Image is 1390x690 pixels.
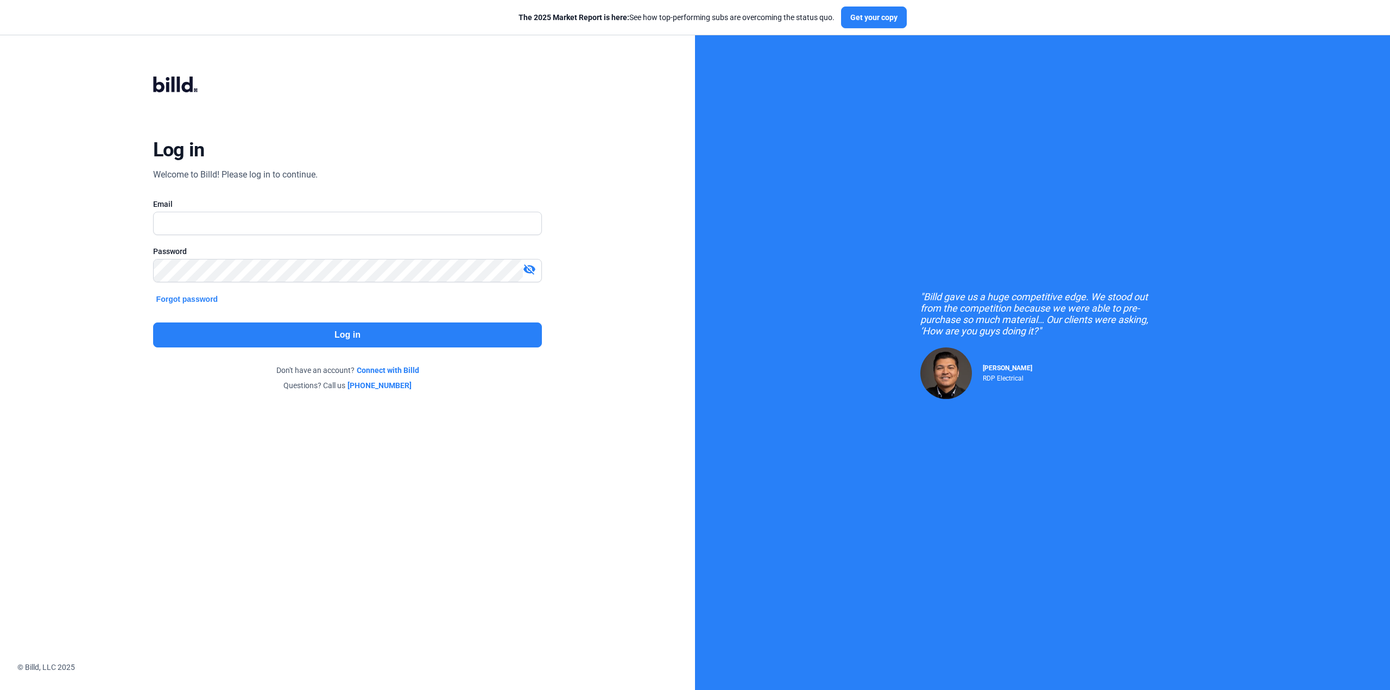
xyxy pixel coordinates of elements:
div: Password [153,246,542,257]
button: Log in [153,322,542,347]
div: Email [153,199,542,210]
div: See how top-performing subs are overcoming the status quo. [519,12,835,23]
div: "Billd gave us a huge competitive edge. We stood out from the competition because we were able to... [920,291,1165,337]
a: Connect with Billd [357,365,419,376]
button: Get your copy [841,7,907,28]
div: RDP Electrical [983,372,1032,382]
mat-icon: visibility_off [523,263,536,276]
div: Welcome to Billd! Please log in to continue. [153,168,318,181]
button: Forgot password [153,293,222,305]
div: Log in [153,138,205,162]
span: The 2025 Market Report is here: [519,13,629,22]
div: Don't have an account? [153,365,542,376]
div: Questions? Call us [153,380,542,391]
img: Raul Pacheco [920,347,972,399]
a: [PHONE_NUMBER] [347,380,412,391]
span: [PERSON_NAME] [983,364,1032,372]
